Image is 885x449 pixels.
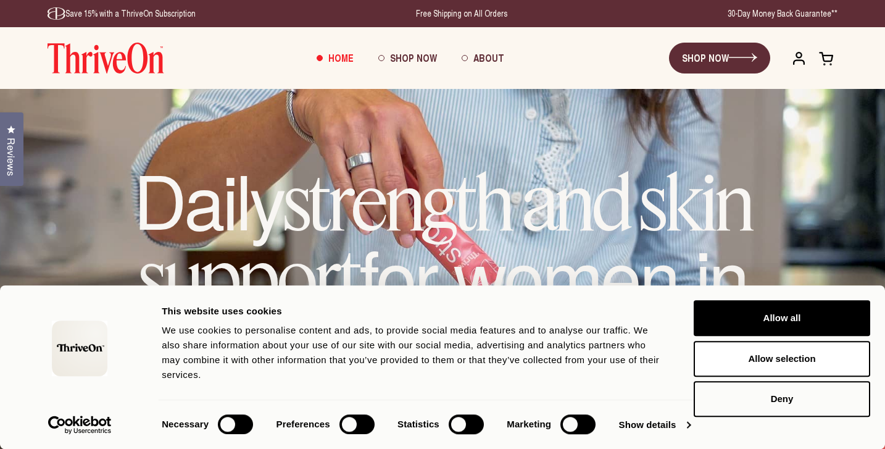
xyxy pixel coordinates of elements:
[162,323,666,382] div: We use cookies to personalise content and ads, to provide social media features and to analyse ou...
[694,341,870,377] button: Allow selection
[162,304,666,319] div: This website uses cookies
[162,419,209,429] strong: Necessary
[619,416,691,434] a: Show details
[138,156,752,325] em: strength and skin support
[48,7,196,20] p: Save 15% with a ThriveOn Subscription
[449,41,517,75] a: About
[694,381,870,417] button: Deny
[397,419,439,429] strong: Statistics
[3,138,19,176] span: Reviews
[161,409,162,410] legend: Consent Selection
[728,7,837,20] p: 30-Day Money Back Guarantee**
[416,7,507,20] p: Free Shipping on All Orders
[366,41,449,75] a: Shop Now
[276,419,330,429] strong: Preferences
[507,419,551,429] strong: Marketing
[26,416,134,434] a: Usercentrics Cookiebot - opens in a new window
[669,43,770,73] a: SHOP NOW
[72,163,813,386] h1: Daily for women in midlife
[52,321,107,377] img: logo
[473,51,504,65] span: About
[304,41,366,75] a: Home
[694,300,870,336] button: Allow all
[390,51,437,65] span: Shop Now
[328,51,354,65] span: Home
